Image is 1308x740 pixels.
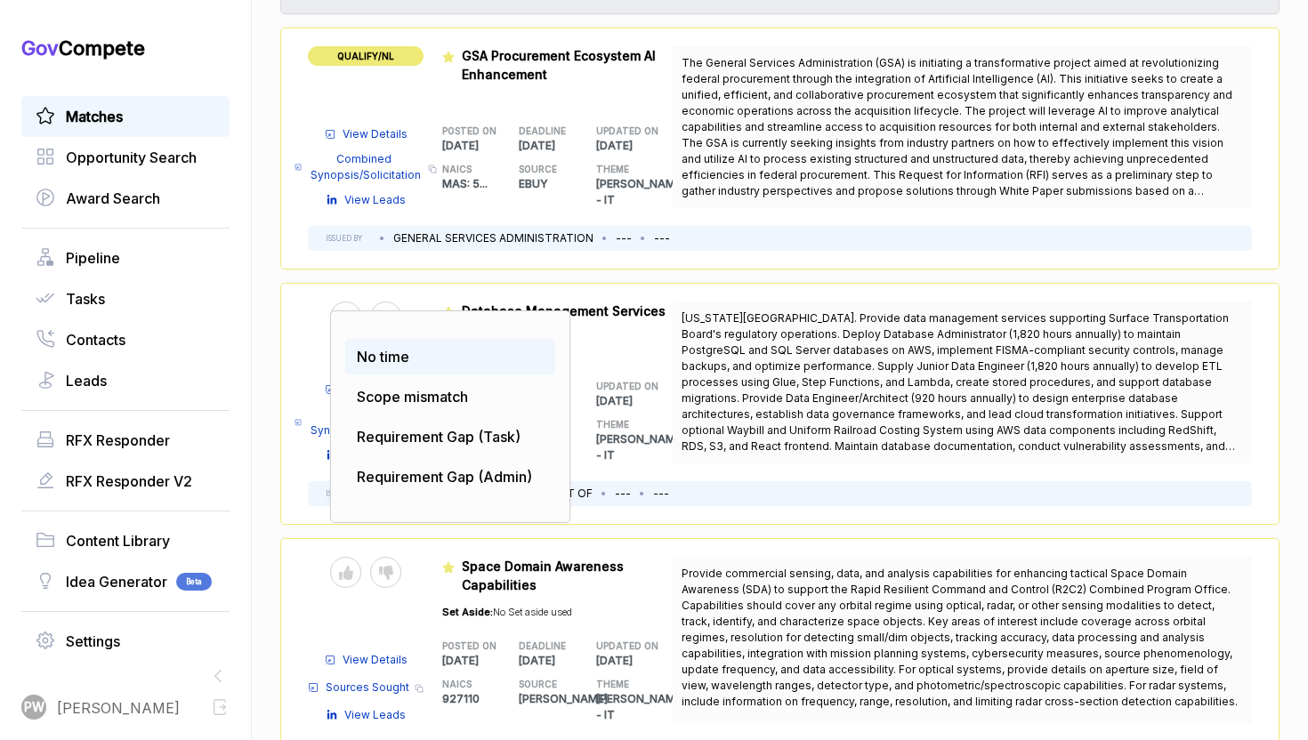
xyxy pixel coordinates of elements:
[309,151,423,183] span: Combined Synopsis/Solicitation
[596,176,674,208] p: [PERSON_NAME] - IT
[393,230,593,246] li: GENERAL SERVICES ADMINISTRATION
[344,192,406,208] span: View Leads
[36,288,215,310] a: Tasks
[442,639,491,653] h5: POSTED ON
[308,46,424,66] span: QUALIFY/NL
[36,329,215,350] a: Contacts
[357,428,521,446] span: Requirement Gap (Task)
[596,639,645,653] h5: UPDATED ON
[36,106,215,127] a: Matches
[519,653,596,669] p: [DATE]
[682,567,1238,708] span: Provide commercial sensing, data, and analysis capabilities for enhancing tactical Space Domain A...
[653,486,669,502] li: ---
[66,288,105,310] span: Tasks
[596,138,674,154] p: [DATE]
[442,678,491,691] h5: NAICS
[519,138,596,154] p: [DATE]
[519,639,568,653] h5: DEADLINE
[66,430,170,451] span: RFX Responder
[442,606,493,618] span: Set Aside:
[442,177,488,190] span: MAS: 5 ...
[24,698,44,717] span: PW
[519,176,596,192] p: EBUY
[295,151,423,183] a: Combined Synopsis/Solicitation
[596,125,645,138] h5: UPDATED ON
[654,230,670,246] li: ---
[442,163,491,176] h5: NAICS
[344,707,406,723] span: View Leads
[66,471,192,492] span: RFX Responder V2
[66,329,125,350] span: Contacts
[442,138,520,154] p: [DATE]
[357,388,468,406] span: Scope mismatch
[596,653,674,669] p: [DATE]
[66,530,170,551] span: Content Library
[442,125,491,138] h5: POSTED ON
[66,247,120,269] span: Pipeline
[616,230,632,246] li: ---
[462,48,656,82] span: GSA Procurement Ecosystem AI Enhancement
[66,571,167,592] span: Idea Generator
[519,691,596,707] p: [PERSON_NAME]
[519,125,568,138] h5: DEADLINE
[308,680,409,696] a: Sources Sought
[36,188,215,209] a: Award Search
[326,488,362,499] h5: ISSUED BY
[21,36,230,60] h1: Compete
[36,430,215,451] a: RFX Responder
[36,530,215,551] a: Content Library
[596,163,645,176] h5: THEME
[295,406,423,438] a: Combined Synopsis/Solicitation
[442,691,520,707] p: 927110
[596,380,645,393] h5: UPDATED ON
[442,653,520,669] p: [DATE]
[343,652,408,668] span: View Details
[57,697,180,719] span: [PERSON_NAME]
[519,163,568,176] h5: SOURCE
[176,573,212,591] span: Beta
[596,393,674,409] p: [DATE]
[36,631,215,652] a: Settings
[343,126,408,142] span: View Details
[326,680,409,696] span: Sources Sought
[596,691,674,723] p: [PERSON_NAME] - IT
[462,559,624,592] span: Space Domain Awareness Capabilities
[682,311,1235,469] span: [US_STATE][GEOGRAPHIC_DATA]. Provide data management services supporting Surface Transportation B...
[615,486,631,502] li: ---
[21,36,59,60] span: Gov
[682,56,1232,213] span: The General Services Administration (GSA) is initiating a transformative project aimed at revolut...
[309,406,423,438] span: Combined Synopsis/Solicitation
[36,471,215,492] a: RFX Responder V2
[66,106,123,127] span: Matches
[66,147,197,168] span: Opportunity Search
[66,370,107,391] span: Leads
[357,348,409,366] span: No time
[326,233,362,244] h5: ISSUED BY
[357,468,532,486] span: Requirement Gap (Admin)
[36,571,215,592] a: Idea GeneratorBeta
[493,606,572,618] span: No Set aside used
[36,370,215,391] a: Leads
[66,631,120,652] span: Settings
[36,247,215,269] a: Pipeline
[519,678,568,691] h5: SOURCE
[66,188,160,209] span: Award Search
[36,147,215,168] a: Opportunity Search
[596,431,674,463] p: [PERSON_NAME] - IT
[596,418,645,431] h5: THEME
[596,678,645,691] h5: THEME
